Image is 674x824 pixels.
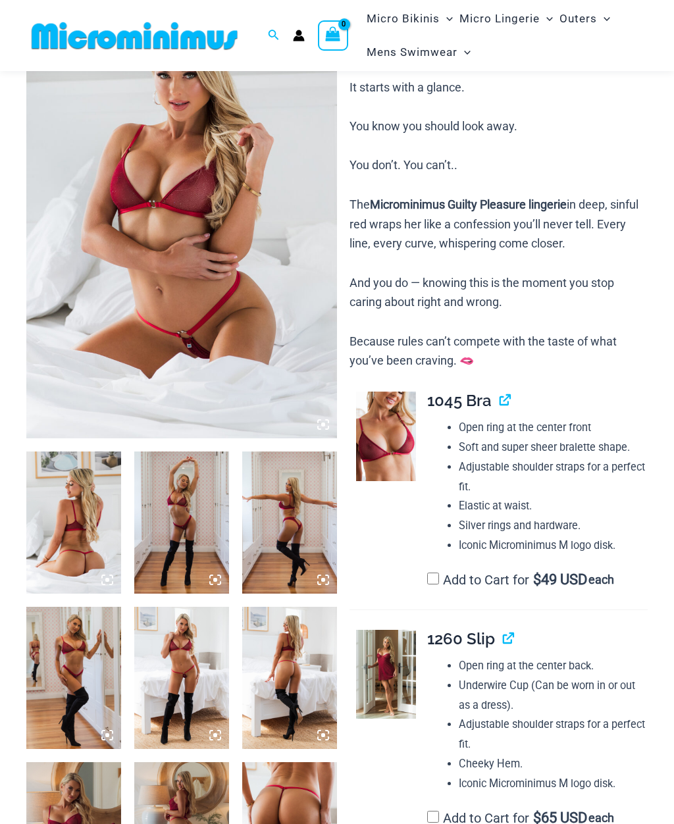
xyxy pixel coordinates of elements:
img: MM SHOP LOGO FLAT [26,21,243,51]
b: Microminimus Guilty Pleasure lingerie [370,197,567,211]
span: Mens Swimwear [367,36,457,69]
a: Search icon link [268,28,280,44]
li: Silver rings and hardware. [459,516,648,536]
li: Open ring at the center front [459,418,648,438]
a: Account icon link [293,30,305,41]
input: Add to Cart for$65 USD each [427,811,439,823]
span: 1260 Slip [427,629,495,648]
a: OutersMenu ToggleMenu Toggle [556,2,613,36]
a: Mens SwimwearMenu ToggleMenu Toggle [363,36,474,69]
li: Adjustable shoulder straps for a perfect fit. [459,715,648,754]
li: Open ring at the center back. [459,656,648,676]
span: 1045 Bra [427,391,492,410]
span: Outers [559,2,597,36]
img: Guilty Pleasures Red 1045 Bra [356,392,416,481]
span: Menu Toggle [440,2,453,36]
li: Underwire Cup (Can be worn in or out as a dress). [459,676,648,715]
img: Guilty Pleasures Red 1045 Bra 6045 Thong [134,451,229,594]
label: Add to Cart for [427,572,615,588]
li: Iconic Microminimus M logo disk. [459,536,648,555]
a: Micro BikinisMenu ToggleMenu Toggle [363,2,456,36]
span: Micro Bikinis [367,2,440,36]
img: Guilty Pleasures Red 1045 Bra 689 Micro [134,607,229,749]
input: Add to Cart for$49 USD each [427,573,439,584]
p: It starts with a glance. You know you should look away. You don’t. You can’t.. The in deep, sinfu... [350,78,648,371]
li: Cheeky Hem. [459,754,648,774]
span: 49 USD [533,573,587,586]
span: $ [533,571,541,588]
span: each [588,573,614,586]
img: Guilty Pleasures Red 1260 Slip [356,630,416,719]
span: Menu Toggle [597,2,610,36]
li: Iconic Microminimus M logo disk. [459,774,648,794]
a: Micro LingerieMenu ToggleMenu Toggle [456,2,556,36]
img: Guilty Pleasures Red 1045 Bra 689 Micro [242,607,337,749]
span: Menu Toggle [540,2,553,36]
img: Guilty Pleasures Red 1045 Bra 6045 Thong [242,451,337,594]
a: View Shopping Cart, empty [318,20,348,51]
span: Micro Lingerie [459,2,540,36]
span: Menu Toggle [457,36,471,69]
li: Adjustable shoulder straps for a perfect fit. [459,457,648,496]
img: Guilty Pleasures Red 1045 Bra 689 Micro [26,451,121,594]
li: Elastic at waist. [459,496,648,516]
li: Soft and super sheer bralette shape. [459,438,648,457]
img: Guilty Pleasures Red 1045 Bra 6045 Thong [26,607,121,749]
